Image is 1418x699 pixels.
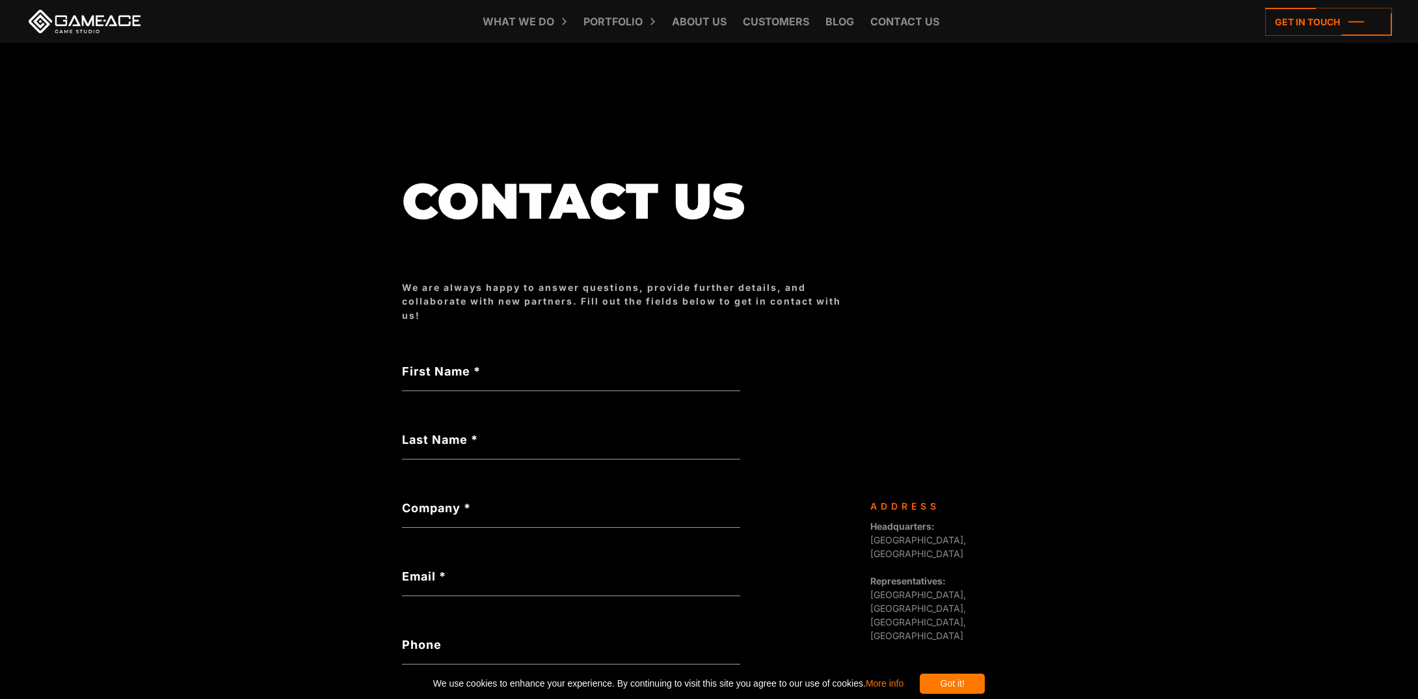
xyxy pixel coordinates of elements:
[402,174,857,228] h1: Contact us
[402,363,740,380] label: First Name *
[402,568,740,585] label: Email *
[402,499,740,517] label: Company *
[870,521,966,559] span: [GEOGRAPHIC_DATA], [GEOGRAPHIC_DATA]
[870,499,1007,513] div: Address
[870,575,966,641] span: [GEOGRAPHIC_DATA], [GEOGRAPHIC_DATA], [GEOGRAPHIC_DATA], [GEOGRAPHIC_DATA]
[433,674,903,694] span: We use cookies to enhance your experience. By continuing to visit this site you agree to our use ...
[402,636,740,653] label: Phone
[870,521,935,532] strong: Headquarters:
[402,281,857,322] div: We are always happy to answer questions, provide further details, and collaborate with new partne...
[920,674,985,694] div: Got it!
[1265,8,1392,36] a: Get in touch
[866,678,903,689] a: More info
[870,575,946,586] strong: Representatives:
[402,431,740,448] label: Last Name *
